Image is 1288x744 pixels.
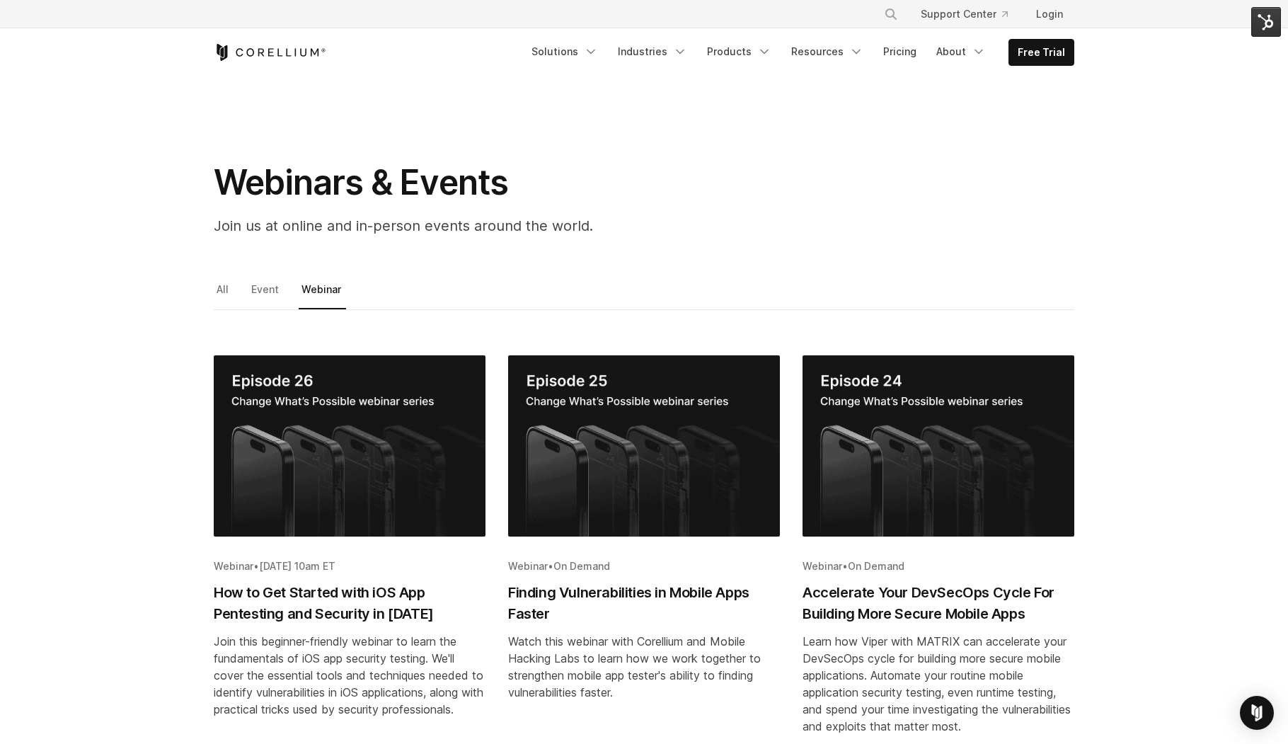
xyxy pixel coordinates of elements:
img: HubSpot Tools Menu Toggle [1251,7,1281,37]
span: [DATE] 10am ET [259,560,335,572]
a: About [928,39,994,64]
span: Webinar [508,560,548,572]
span: On Demand [848,560,904,572]
div: Join this beginner-friendly webinar to learn the fundamentals of iOS app security testing. We'll ... [214,633,485,718]
h2: Finding Vulnerabilities in Mobile Apps Faster [508,582,780,624]
div: • [508,559,780,573]
span: On Demand [553,560,610,572]
a: Event [248,280,284,309]
h1: Webinars & Events [214,161,780,204]
h2: Accelerate Your DevSecOps Cycle For Building More Secure Mobile Apps [803,582,1074,624]
a: Pricing [875,39,925,64]
div: Navigation Menu [867,1,1074,27]
span: Webinar [214,560,253,572]
h2: How to Get Started with iOS App Pentesting and Security in [DATE] [214,582,485,624]
a: Login [1025,1,1074,27]
div: Open Intercom Messenger [1240,696,1274,730]
div: • [214,559,485,573]
div: Learn how Viper with MATRIX can accelerate your DevSecOps cycle for building more secure mobile a... [803,633,1074,735]
img: Finding Vulnerabilities in Mobile Apps Faster [508,355,780,537]
img: How to Get Started with iOS App Pentesting and Security in 2025 [214,355,485,537]
a: Webinar [299,280,346,309]
a: Industries [609,39,696,64]
a: Products [698,39,780,64]
span: Webinar [803,560,842,572]
a: Resources [783,39,872,64]
div: Navigation Menu [523,39,1074,66]
button: Search [878,1,904,27]
a: Free Trial [1009,40,1074,65]
a: Corellium Home [214,44,326,61]
img: Accelerate Your DevSecOps Cycle For Building More Secure Mobile Apps [803,355,1074,537]
p: Join us at online and in-person events around the world. [214,215,780,236]
a: Support Center [909,1,1019,27]
a: Solutions [523,39,606,64]
a: All [214,280,234,309]
div: • [803,559,1074,573]
div: Watch this webinar with Corellium and Mobile Hacking Labs to learn how we work together to streng... [508,633,780,701]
